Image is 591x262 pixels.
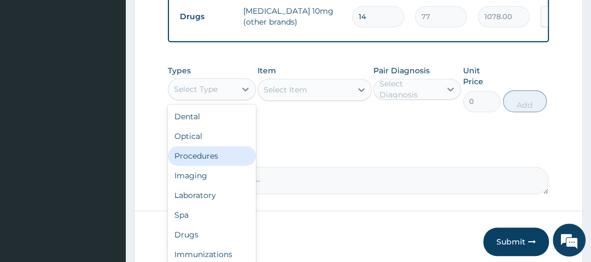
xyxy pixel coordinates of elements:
label: Pair Diagnosis [373,65,430,76]
div: Select Type [174,84,218,95]
div: Drugs [168,225,255,244]
label: Unit Price [463,65,501,87]
label: Item [258,65,276,76]
textarea: Type your message and hit 'Enter' [5,159,208,197]
div: Procedures [168,146,255,166]
span: We're online! [63,68,151,178]
div: Spa [168,205,255,225]
div: Select Diagnosis [379,78,440,100]
button: Submit [483,228,549,256]
div: Chat with us now [57,61,184,75]
button: Add [503,90,547,112]
div: Optical [168,126,255,146]
label: Types [168,66,191,75]
img: d_794563401_company_1708531726252_794563401 [20,55,44,82]
div: Laboratory [168,185,255,205]
td: Drugs [174,7,237,27]
label: Comment [168,152,548,161]
div: Dental [168,107,255,126]
div: Minimize live chat window [179,5,206,32]
div: Imaging [168,166,255,185]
